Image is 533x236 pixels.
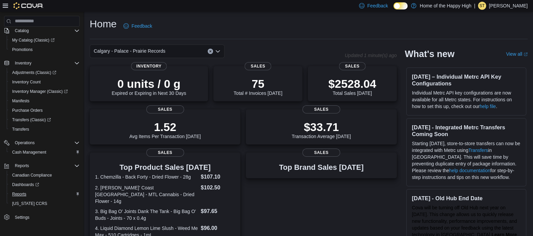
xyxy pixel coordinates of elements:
[7,68,82,77] a: Adjustments (Classic)
[279,163,364,172] h3: Top Brand Sales [DATE]
[15,215,29,220] span: Settings
[9,171,80,179] span: Canadian Compliance
[15,28,29,33] span: Catalog
[7,87,82,96] a: Inventory Manager (Classic)
[412,73,521,87] h3: [DATE] – Individual Metrc API Key Configurations
[9,200,50,208] a: [US_STATE] CCRS
[12,27,80,35] span: Catalog
[95,184,198,205] dt: 2. [PERSON_NAME]' Coast [GEOGRAPHIC_DATA] - MTL Cannabis - Dried Flower - 14g
[489,2,528,10] p: [PERSON_NAME]
[208,49,213,54] button: Clear input
[9,125,32,133] a: Transfers
[9,78,43,86] a: Inventory Count
[9,69,59,77] a: Adjustments (Classic)
[393,2,408,9] input: Dark Mode
[9,181,42,189] a: Dashboards
[234,77,282,96] div: Total # Invoices [DATE]
[12,70,56,75] span: Adjustments (Classic)
[12,213,32,221] a: Settings
[302,105,340,113] span: Sales
[7,180,82,189] a: Dashboards
[15,140,35,146] span: Operations
[9,87,70,96] a: Inventory Manager (Classic)
[201,184,235,192] dd: $102.50
[9,116,54,124] a: Transfers (Classic)
[201,207,235,215] dd: $97.65
[12,191,26,197] span: Reports
[506,51,528,57] a: View allExternal link
[412,140,521,181] p: Starting [DATE], store-to-store transfers can now be integrated with Metrc using in [GEOGRAPHIC_D...
[7,148,82,157] button: Cash Management
[9,190,80,198] span: Reports
[9,97,32,105] a: Manifests
[215,49,220,54] button: Open list of options
[129,120,201,134] p: 1.52
[12,162,32,170] button: Reports
[7,199,82,208] button: [US_STATE] CCRS
[292,120,351,139] div: Transaction Average [DATE]
[1,138,82,148] button: Operations
[9,125,80,133] span: Transfers
[1,161,82,171] button: Reports
[7,171,82,180] button: Canadian Compliance
[7,45,82,54] button: Promotions
[478,2,486,10] div: Steven Thompson
[12,59,80,67] span: Inventory
[146,149,184,157] span: Sales
[9,148,49,156] a: Cash Management
[9,116,80,124] span: Transfers (Classic)
[7,189,82,199] button: Reports
[479,2,484,10] span: ST
[9,36,80,44] span: My Catalog (Classic)
[201,224,235,232] dd: $96.00
[7,96,82,106] button: Manifests
[146,105,184,113] span: Sales
[12,98,29,104] span: Manifests
[339,62,365,70] span: Sales
[7,35,82,45] a: My Catalog (Classic)
[292,120,351,134] p: $33.71
[367,2,388,9] span: Feedback
[129,120,201,139] div: Avg Items Per Transaction [DATE]
[12,108,43,113] span: Purchase Orders
[121,19,155,33] a: Feedback
[12,117,51,123] span: Transfers (Classic)
[9,200,80,208] span: Washington CCRS
[9,46,35,54] a: Promotions
[95,174,198,180] dt: 1. Chemzilla - Back Forty - Dried Flower - 28g
[131,23,152,29] span: Feedback
[9,36,57,44] a: My Catalog (Classic)
[12,150,46,155] span: Cash Management
[1,212,82,222] button: Settings
[112,77,186,96] div: Expired or Expiring in Next 30 Days
[12,139,37,147] button: Operations
[7,106,82,115] button: Purchase Orders
[9,171,55,179] a: Canadian Compliance
[245,62,271,70] span: Sales
[9,87,80,96] span: Inventory Manager (Classic)
[90,17,117,31] h1: Home
[234,77,282,90] p: 75
[412,124,521,137] h3: [DATE] - Integrated Metrc Transfers Coming Soon
[302,149,340,157] span: Sales
[12,213,80,221] span: Settings
[15,163,29,168] span: Reports
[9,190,29,198] a: Reports
[7,77,82,87] button: Inventory Count
[420,2,471,10] p: Home of the Happy High
[412,89,521,110] p: Individual Metrc API key configurations are now available for all Metrc states. For instructions ...
[328,77,376,90] p: $2528.04
[94,47,165,55] span: Calgary - Palace - Prairie Records
[9,148,80,156] span: Cash Management
[112,77,186,90] p: 0 units / 0 g
[9,78,80,86] span: Inventory Count
[12,59,34,67] button: Inventory
[7,115,82,125] a: Transfers (Classic)
[468,148,488,153] a: Transfers
[9,106,80,114] span: Purchase Orders
[12,139,80,147] span: Operations
[405,49,454,59] h2: What's new
[9,97,80,105] span: Manifests
[1,26,82,35] button: Catalog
